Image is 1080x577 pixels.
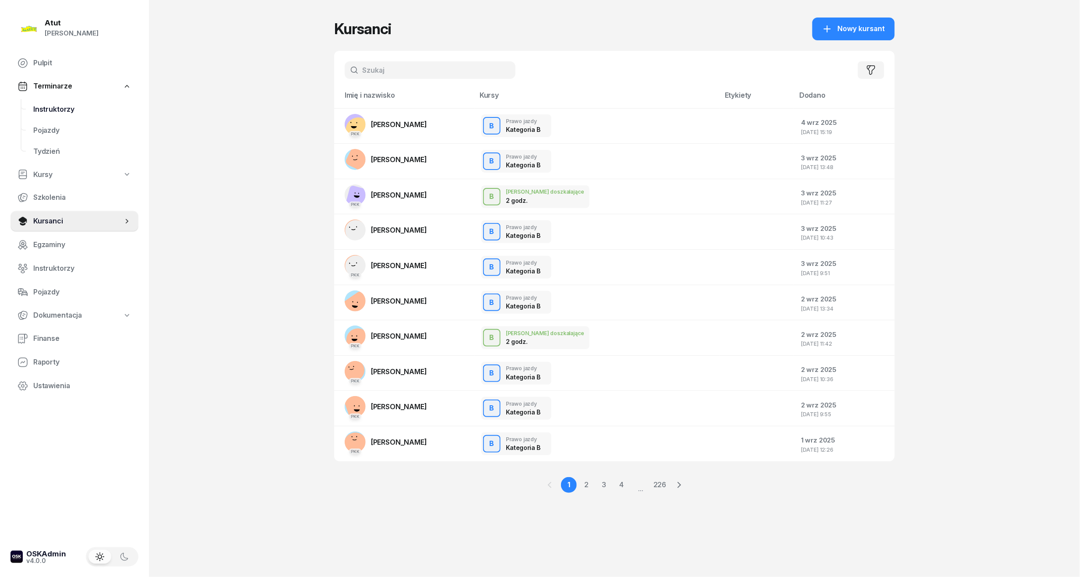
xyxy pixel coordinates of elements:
[371,155,427,164] span: [PERSON_NAME]
[486,154,498,169] div: B
[506,338,551,345] div: 2 godz.
[349,414,362,419] div: PKK
[486,260,498,275] div: B
[33,310,82,321] span: Dokumentacja
[506,118,540,124] div: Prawo jazdy
[801,376,888,382] div: [DATE] 10:36
[506,365,540,371] div: Prawo jazdy
[720,89,794,108] th: Etykiety
[561,477,577,493] a: 1
[506,161,540,169] div: Kategoria B
[371,191,427,199] span: [PERSON_NAME]
[11,165,138,185] a: Kursy
[801,447,888,453] div: [DATE] 12:26
[801,411,888,417] div: [DATE] 9:55
[33,333,131,344] span: Finanse
[506,436,540,442] div: Prawo jazdy
[345,255,427,276] a: PKK[PERSON_NAME]
[11,551,23,563] img: logo-xs-dark@2x.png
[486,119,498,134] div: B
[801,258,888,269] div: 3 wrz 2025
[349,202,362,207] div: PKK
[506,302,540,310] div: Kategoria B
[596,477,612,493] a: 3
[371,367,427,376] span: [PERSON_NAME]
[334,21,391,37] h1: Kursanci
[801,329,888,340] div: 2 wrz 2025
[345,114,427,135] a: PKK[PERSON_NAME]
[506,189,584,195] div: [PERSON_NAME] doszkalające
[506,373,540,381] div: Kategoria B
[631,477,650,493] span: ...
[506,126,540,133] div: Kategoria B
[33,239,131,251] span: Egzaminy
[11,53,138,74] a: Pulpit
[33,169,53,181] span: Kursy
[486,436,498,451] div: B
[334,89,474,108] th: Imię i nazwisko
[474,89,720,108] th: Kursy
[345,149,427,170] a: [PERSON_NAME]
[801,164,888,170] div: [DATE] 13:48
[349,343,362,349] div: PKK
[801,341,888,347] div: [DATE] 11:42
[486,366,498,381] div: B
[33,104,131,115] span: Instruktorzy
[652,477,668,493] a: 226
[483,117,501,135] button: B
[483,365,501,382] button: B
[486,330,498,345] div: B
[801,400,888,411] div: 2 wrz 2025
[345,61,515,79] input: Szukaj
[26,99,138,120] a: Instruktorzy
[483,435,501,453] button: B
[801,306,888,312] div: [DATE] 13:34
[801,270,888,276] div: [DATE] 9:51
[801,235,888,241] div: [DATE] 10:43
[812,18,895,40] button: Nowy kursant
[801,223,888,234] div: 3 wrz 2025
[33,287,131,298] span: Pojazdy
[371,297,427,305] span: [PERSON_NAME]
[506,260,540,265] div: Prawo jazdy
[349,272,362,278] div: PKK
[33,125,131,136] span: Pojazdy
[26,141,138,162] a: Tydzień
[11,375,138,396] a: Ustawienia
[26,558,66,564] div: v4.0.0
[483,188,501,205] button: B
[11,352,138,373] a: Raporty
[33,146,131,157] span: Tydzień
[838,23,885,35] span: Nowy kursant
[801,364,888,375] div: 2 wrz 2025
[345,290,427,312] a: [PERSON_NAME]
[349,378,362,384] div: PKK
[45,28,99,39] div: [PERSON_NAME]
[345,219,427,241] a: [PERSON_NAME]
[371,120,427,129] span: [PERSON_NAME]
[33,380,131,392] span: Ustawienia
[11,328,138,349] a: Finanse
[486,224,498,239] div: B
[506,224,540,230] div: Prawo jazdy
[33,57,131,69] span: Pulpit
[506,197,551,204] div: 2 godz.
[349,131,362,137] div: PKK
[506,295,540,301] div: Prawo jazdy
[801,152,888,164] div: 3 wrz 2025
[11,211,138,232] a: Kursanci
[11,258,138,279] a: Instruktorzy
[506,330,584,336] div: [PERSON_NAME] doszkalające
[483,329,501,347] button: B
[26,120,138,141] a: Pojazdy
[483,152,501,170] button: B
[486,189,498,204] div: B
[26,550,66,558] div: OSKAdmin
[11,76,138,96] a: Terminarze
[33,81,72,92] span: Terminarze
[801,129,888,135] div: [DATE] 15:19
[11,282,138,303] a: Pojazdy
[486,401,498,416] div: B
[794,89,895,108] th: Dodano
[345,396,427,417] a: PKK[PERSON_NAME]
